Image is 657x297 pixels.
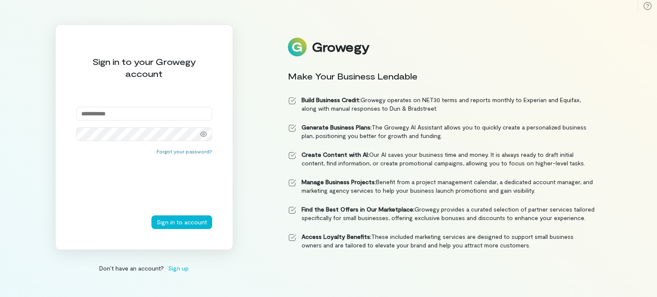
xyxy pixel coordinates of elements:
strong: Access Loyalty Benefits: [302,233,371,240]
strong: Generate Business Plans: [302,124,372,131]
div: Make Your Business Lendable [288,70,595,82]
div: Don’t have an account? [55,264,233,273]
strong: Find the Best Offers in Our Marketplace: [302,206,414,213]
button: Forgot your password? [157,148,212,155]
strong: Build Business Credit: [302,96,361,103]
strong: Manage Business Projects: [302,178,376,185]
div: Growegy [312,40,369,54]
li: Growegy provides a curated selection of partner services tailored specifically for small business... [288,205,595,222]
li: Our AI saves your business time and money. It is always ready to draft initial content, find info... [288,150,595,168]
span: Sign up [168,264,189,273]
img: Logo [288,38,307,56]
strong: Create Content with AI: [302,151,369,158]
li: Growegy operates on NET30 terms and reports monthly to Experian and Equifax, along with manual re... [288,96,595,113]
button: Sign in to account [151,215,212,229]
li: The Growegy AI Assistant allows you to quickly create a personalized business plan, positioning y... [288,123,595,140]
div: Sign in to your Growegy account [76,56,212,79]
li: Benefit from a project management calendar, a dedicated account manager, and marketing agency ser... [288,178,595,195]
li: These included marketing services are designed to support small business owners and are tailored ... [288,232,595,250]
